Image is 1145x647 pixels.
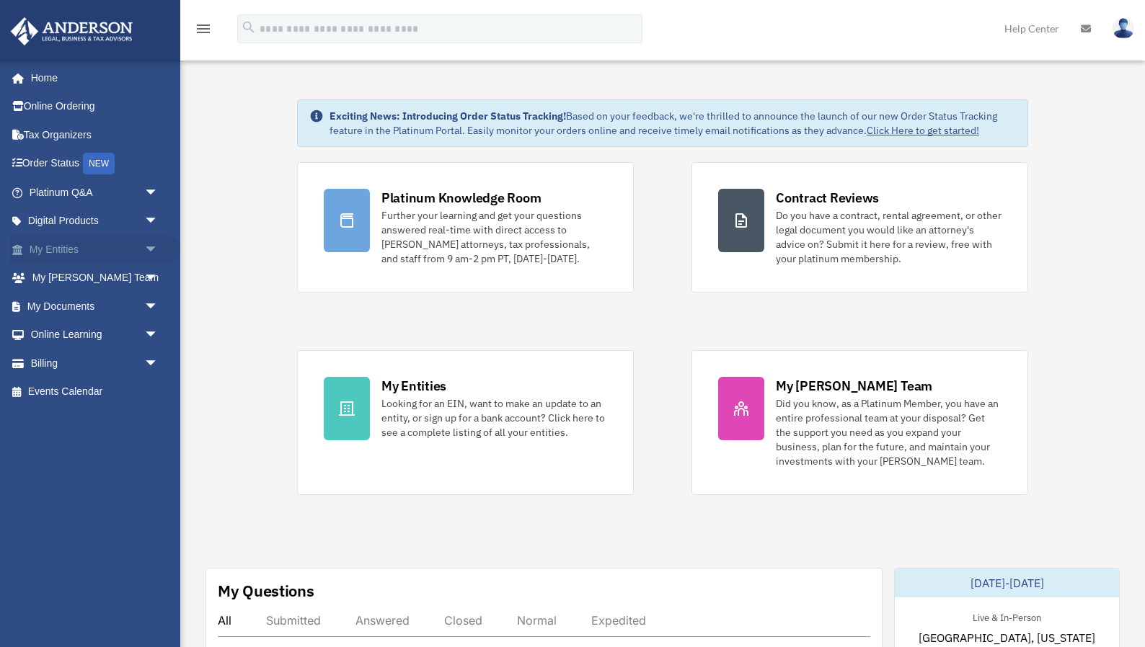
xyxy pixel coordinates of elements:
a: Billingarrow_drop_down [10,349,180,378]
div: Did you know, as a Platinum Member, you have an entire professional team at your disposal? Get th... [776,396,1002,468]
div: Contract Reviews [776,189,879,207]
div: Expedited [591,613,646,628]
span: arrow_drop_down [144,321,173,350]
a: My [PERSON_NAME] Team Did you know, as a Platinum Member, you have an entire professional team at... [691,350,1028,495]
a: Events Calendar [10,378,180,406]
a: Contract Reviews Do you have a contract, rental agreement, or other legal document you would like... [691,162,1028,293]
a: Click Here to get started! [867,124,979,137]
a: Tax Organizers [10,120,180,149]
a: Order StatusNEW [10,149,180,179]
a: Platinum Knowledge Room Further your learning and get your questions answered real-time with dire... [297,162,634,293]
a: Digital Productsarrow_drop_down [10,207,180,236]
span: [GEOGRAPHIC_DATA], [US_STATE] [919,629,1095,646]
a: Platinum Q&Aarrow_drop_down [10,178,180,207]
i: menu [195,20,212,37]
i: search [241,19,257,35]
span: arrow_drop_down [144,178,173,208]
div: NEW [83,153,115,174]
div: Further your learning and get your questions answered real-time with direct access to [PERSON_NAM... [381,208,607,266]
span: arrow_drop_down [144,264,173,293]
a: Online Learningarrow_drop_down [10,321,180,349]
div: All [218,613,231,628]
div: Platinum Knowledge Room [381,189,541,207]
a: My Entitiesarrow_drop_down [10,235,180,264]
a: My [PERSON_NAME] Teamarrow_drop_down [10,264,180,293]
div: Looking for an EIN, want to make an update to an entity, or sign up for a bank account? Click her... [381,396,607,439]
div: My Entities [381,377,446,395]
div: Closed [444,613,482,628]
div: Do you have a contract, rental agreement, or other legal document you would like an attorney's ad... [776,208,1002,266]
span: arrow_drop_down [144,292,173,321]
img: Anderson Advisors Platinum Portal [6,17,137,45]
div: Based on your feedback, we're thrilled to announce the launch of our new Order Status Tracking fe... [330,109,1016,138]
div: Submitted [266,613,321,628]
span: arrow_drop_down [144,235,173,264]
a: My Entities Looking for an EIN, want to make an update to an entity, or sign up for a bank accoun... [297,350,634,495]
div: Answered [355,613,410,628]
a: menu [195,25,212,37]
div: [DATE]-[DATE] [895,568,1119,597]
span: arrow_drop_down [144,349,173,378]
div: Normal [517,613,557,628]
a: My Documentsarrow_drop_down [10,292,180,321]
div: My [PERSON_NAME] Team [776,377,932,395]
a: Online Ordering [10,92,180,121]
img: User Pic [1113,18,1134,39]
strong: Exciting News: Introducing Order Status Tracking! [330,110,566,122]
div: My Questions [218,580,314,602]
span: arrow_drop_down [144,207,173,236]
a: Home [10,63,173,92]
div: Live & In-Person [961,609,1053,624]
